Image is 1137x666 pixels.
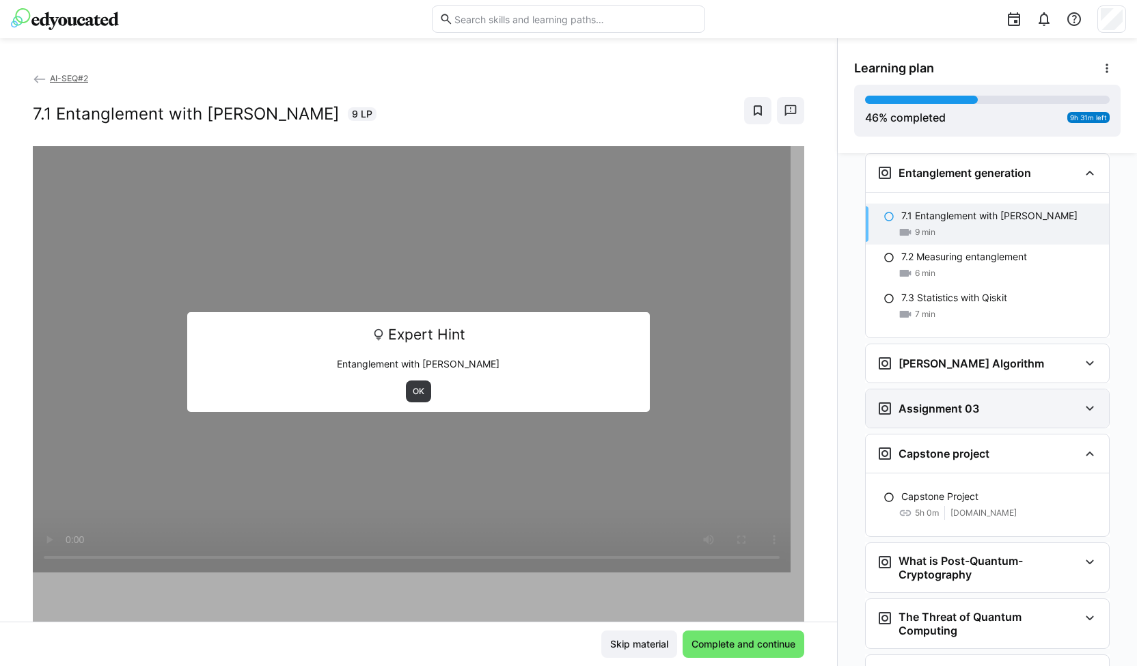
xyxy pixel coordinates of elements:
[899,447,989,460] h3: Capstone project
[689,637,797,651] span: Complete and continue
[901,490,978,503] p: Capstone Project
[601,630,677,658] button: Skip material
[915,508,939,518] span: 5h 0m
[901,291,1007,305] p: 7.3 Statistics with Qiskit
[50,73,88,83] span: AI-SEQ#2
[899,166,1031,180] h3: Entanglement generation
[901,209,1078,223] p: 7.1 Entanglement with [PERSON_NAME]
[608,637,670,651] span: Skip material
[197,357,640,371] p: Entanglement with [PERSON_NAME]
[33,104,340,124] h2: 7.1 Entanglement with [PERSON_NAME]
[411,386,426,397] span: OK
[388,322,465,348] span: Expert Hint
[915,227,935,238] span: 9 min
[406,380,431,402] button: OK
[899,402,979,415] h3: Assignment 03
[899,610,1079,637] h3: The Threat of Quantum Computing
[453,13,698,25] input: Search skills and learning paths…
[899,554,1079,581] h3: What is Post-Quantum-Cryptography
[915,268,935,279] span: 6 min
[854,61,934,76] span: Learning plan
[915,309,935,320] span: 7 min
[865,109,946,126] div: % completed
[1070,113,1107,122] span: 9h 31m left
[865,111,879,124] span: 46
[683,630,804,658] button: Complete and continue
[33,73,88,83] a: AI-SEQ#2
[352,107,372,121] span: 9 LP
[899,357,1044,370] h3: [PERSON_NAME] Algorithm
[901,250,1027,264] p: 7.2 Measuring entanglement
[950,508,1017,518] span: [DOMAIN_NAME]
